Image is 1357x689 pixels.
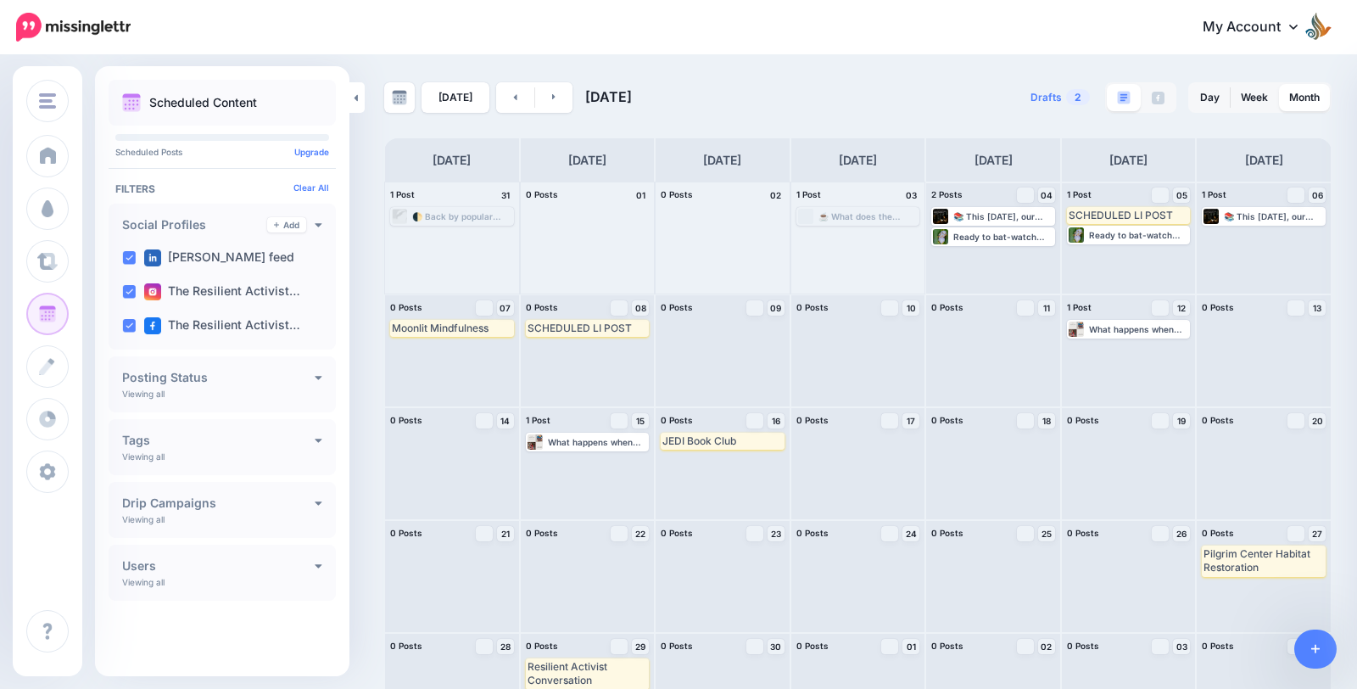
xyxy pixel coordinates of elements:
a: 12 [1173,300,1190,316]
span: 01 [907,642,916,651]
img: instagram-square.png [144,283,161,300]
span: 18 [1042,417,1051,425]
span: 15 [636,417,645,425]
a: 26 [1173,526,1190,541]
div: Pilgrim Center Habitat Restoration [1203,547,1324,575]
span: 14 [500,417,510,425]
img: calendar.png [122,93,141,112]
a: 13 [1309,300,1326,316]
span: 0 Posts [1202,528,1234,538]
span: [DATE] [585,88,632,105]
img: facebook-square.png [144,317,161,334]
span: 21 [501,529,510,538]
p: Scheduled Content [149,97,257,109]
span: 0 Posts [931,302,963,312]
a: 30 [768,639,785,654]
span: 0 Posts [931,641,963,651]
span: 0 Posts [390,302,422,312]
span: 08 [635,304,646,312]
span: 26 [1176,529,1187,538]
a: Clear All [293,182,329,193]
span: 0 Posts [661,415,693,425]
span: 10 [907,304,916,312]
span: 1 Post [526,415,550,425]
a: 16 [768,413,785,429]
img: menu.png [39,93,56,109]
span: 05 [1176,191,1187,199]
div: ☕️ What does the Danish concept “hygge” really mean, and how can it support us through adversity?... [818,211,919,221]
span: 16 [772,417,780,425]
div: 📚 This [DATE], our JEDI Book Club will be discussing "That Librarian: The Fight Against Book Bann... [1224,211,1324,221]
h4: 01 [632,188,649,203]
span: 0 Posts [526,302,558,312]
span: 23 [771,529,781,538]
a: 09 [768,300,785,316]
a: 18 [1038,413,1055,429]
span: 0 Posts [931,528,963,538]
span: 04 [1041,191,1053,199]
span: 11 [1043,304,1050,312]
a: 05 [1173,188,1190,203]
span: 0 Posts [1067,641,1099,651]
h4: [DATE] [974,150,1013,171]
span: 0 Posts [661,189,693,199]
span: 0 Posts [931,415,963,425]
div: What happens when books that challenge our country's white-supremacist, ableist, patriarchal stat... [1089,324,1189,334]
span: 28 [500,642,511,651]
span: 1 Post [1202,189,1226,199]
div: Resilient Activist Conversation [528,660,648,688]
a: 21 [497,526,514,541]
span: 12 [1177,304,1186,312]
span: 03 [1176,642,1187,651]
a: 06 [1309,188,1326,203]
span: 24 [906,529,917,538]
span: 0 Posts [796,641,829,651]
span: 0 Posts [526,528,558,538]
a: My Account [1186,7,1332,48]
span: 19 [1177,417,1186,425]
span: 27 [1312,529,1322,538]
span: 29 [635,642,645,651]
span: 0 Posts [1202,415,1234,425]
h4: [DATE] [1245,150,1283,171]
a: Week [1231,84,1278,111]
a: 28 [497,639,514,654]
img: calendar-grey-darker.png [392,90,407,105]
a: 08 [632,300,649,316]
span: Drafts [1030,92,1062,103]
img: linkedin-square.png [144,249,161,266]
p: Viewing all [122,451,165,462]
a: 23 [768,526,785,541]
span: 0 Posts [390,528,422,538]
p: Viewing all [122,389,165,399]
a: 20 [1309,413,1326,429]
a: Add [267,217,306,232]
span: 0 Posts [526,641,558,651]
span: 13 [1313,304,1321,312]
a: 11 [1038,300,1055,316]
span: 2 Posts [931,189,963,199]
h4: [DATE] [433,150,471,171]
h4: [DATE] [568,150,606,171]
span: 06 [1312,191,1323,199]
h4: Social Profiles [122,219,267,231]
div: SCHEDULED LI POST [1069,209,1189,222]
span: 0 Posts [1202,302,1234,312]
img: facebook-grey-square.png [1152,92,1164,104]
p: Viewing all [122,514,165,524]
p: Scheduled Posts [115,148,329,156]
a: 24 [902,526,919,541]
label: [PERSON_NAME] feed [144,249,294,266]
a: 10 [902,300,919,316]
a: 19 [1173,413,1190,429]
span: 09 [770,304,781,312]
label: The Resilient Activist… [144,283,300,300]
span: 1 Post [1067,302,1092,312]
h4: Posting Status [122,372,315,384]
a: 15 [632,413,649,429]
a: 27 [1309,526,1326,541]
img: paragraph-boxed.png [1117,91,1131,104]
a: 04 [1038,188,1055,203]
span: 07 [500,304,511,312]
span: 02 [1041,642,1052,651]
